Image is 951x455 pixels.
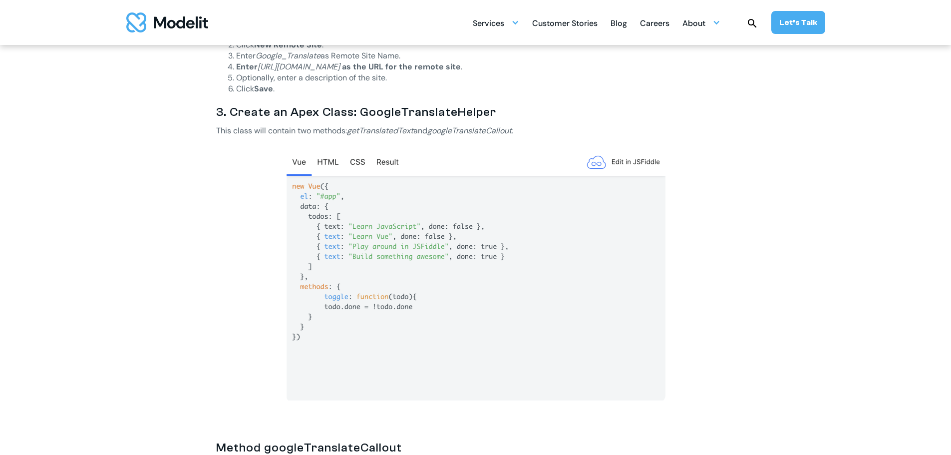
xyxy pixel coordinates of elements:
[342,61,461,72] strong: as the URL for the remote site
[236,83,735,94] li: Click .
[682,13,720,32] div: About
[216,125,735,137] p: This class will contain two methods: and
[640,13,669,32] a: Careers
[682,14,705,34] div: About
[236,50,735,61] li: Enter as Remote Site Name.
[236,61,258,72] strong: Enter
[427,125,513,136] em: googleTranslateCallout.
[532,13,598,32] a: Customer Stories
[473,13,519,32] div: Services
[254,39,322,50] strong: New Remote Site
[236,61,735,72] li: .
[611,14,627,34] div: Blog
[611,13,627,32] a: Blog
[640,14,669,34] div: Careers
[779,17,817,28] div: Let’s Talk
[254,83,273,94] strong: Save
[216,418,735,430] p: ‍
[473,14,504,34] div: Services
[532,14,598,34] div: Customer Stories
[126,12,208,32] img: modelit logo
[258,61,340,72] em: [URL][DOMAIN_NAME]
[236,72,735,83] li: Optionally, enter a description of the site.
[126,12,208,32] a: home
[216,104,735,120] h3: 3. Create an Apex Class: GoogleTranslateHelper
[256,50,320,61] em: Google_Translate
[771,11,825,34] a: Let’s Talk
[347,125,413,136] em: getTranslatedText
